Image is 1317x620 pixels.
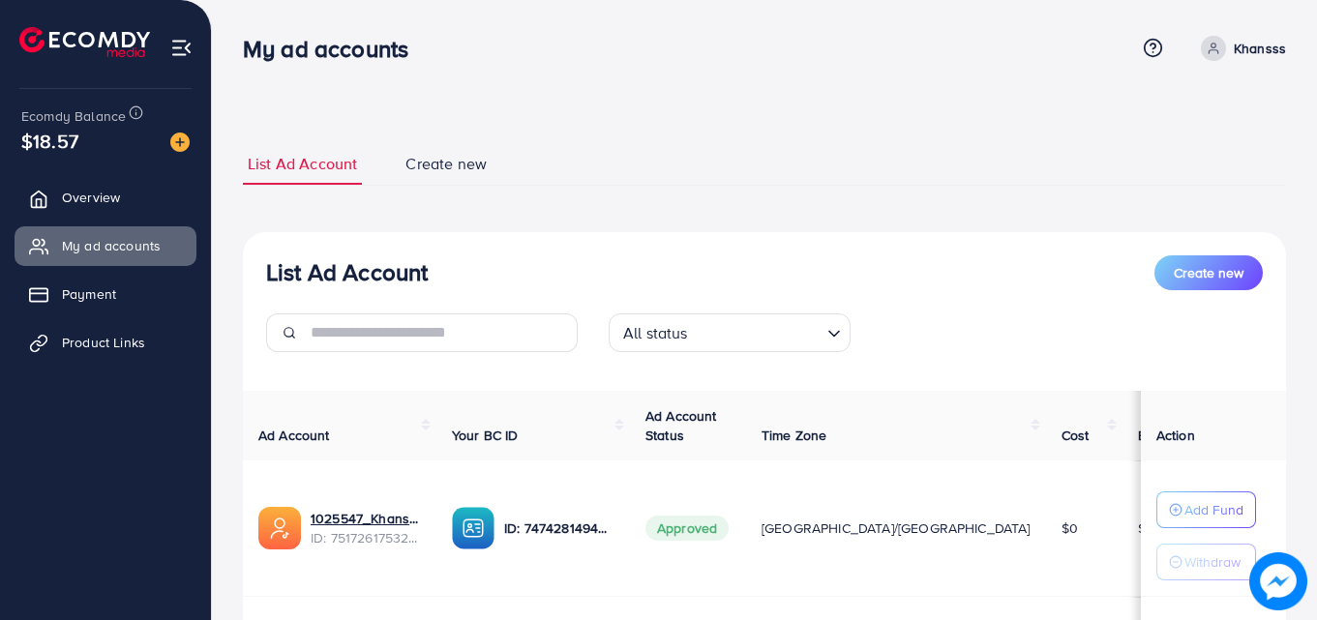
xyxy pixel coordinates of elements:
a: Product Links [15,323,196,362]
span: Ad Account [258,426,330,445]
span: $0 [1062,518,1078,538]
button: Add Fund [1156,491,1256,528]
span: All status [619,319,692,347]
span: ID: 7517261753286328321 [311,528,421,547]
button: Create new [1154,255,1263,290]
span: Time Zone [762,426,826,445]
span: Create new [405,153,487,175]
p: Khansss [1234,37,1286,60]
button: Withdraw [1156,544,1256,580]
span: List Ad Account [248,153,357,175]
input: Search for option [694,315,820,347]
a: Khansss [1193,36,1286,61]
img: image [170,133,190,152]
a: Overview [15,178,196,217]
p: Withdraw [1184,550,1241,574]
span: Ecomdy Balance [21,106,126,126]
span: $18.57 [21,127,78,155]
img: menu [170,37,193,59]
span: Cost [1062,426,1090,445]
span: Your BC ID [452,426,519,445]
span: Action [1156,426,1195,445]
p: Add Fund [1184,498,1243,521]
span: My ad accounts [62,236,161,255]
h3: List Ad Account [266,258,428,286]
img: image [1249,552,1307,610]
div: Search for option [609,313,851,352]
div: <span class='underline'>1025547_KhansEmpire_1750248904397</span></br>7517261753286328321 [311,509,421,548]
span: [GEOGRAPHIC_DATA]/[GEOGRAPHIC_DATA] [762,518,1031,538]
span: Product Links [62,333,145,352]
img: ic-ba-acc.ded83a64.svg [452,507,494,549]
img: ic-ads-acc.e4c84228.svg [258,507,301,549]
img: logo [19,27,150,57]
a: 1025547_KhansEmpire_1750248904397 [311,509,421,528]
a: Payment [15,275,196,313]
p: ID: 7474281494693986320 [504,517,614,540]
span: Payment [62,284,116,304]
span: Create new [1174,263,1243,282]
span: Overview [62,188,120,207]
span: Approved [645,516,729,541]
a: My ad accounts [15,226,196,265]
h3: My ad accounts [243,35,424,63]
span: Ad Account Status [645,406,717,445]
